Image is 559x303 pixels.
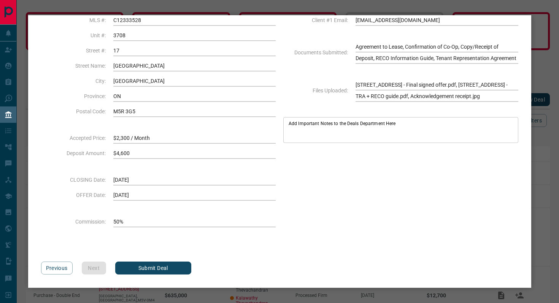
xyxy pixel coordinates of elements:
[115,262,191,274] button: Submit Deal
[41,150,106,156] span: Deposit Amount
[41,63,106,69] span: Street Name
[41,17,106,23] span: MLS #
[113,45,276,56] span: 17
[113,174,276,186] span: [DATE]
[113,148,276,159] span: $4,600
[283,17,348,23] span: Client #1 Email
[113,30,276,41] span: 3708
[113,189,276,201] span: [DATE]
[283,87,348,94] span: Files Uploaded
[41,32,106,38] span: Unit #
[356,41,518,64] span: Agreement to Lease, Confirmation of Co-Op, Copy/Receipt of Deposit, RECO Information Guide, Tenan...
[113,106,276,117] span: M5R 3G5
[283,49,348,56] span: Documents Submitted
[356,79,518,102] span: [STREET_ADDRESS] - Final signed offer.pdf, [STREET_ADDRESS] - TRA + RECO guide.pdf, Acknowledgeme...
[113,14,276,26] span: C12333528
[41,48,106,54] span: Street #
[41,177,106,183] span: CLOSING Date
[41,135,106,141] span: Accepted Price
[356,14,518,26] span: [EMAIL_ADDRESS][DOMAIN_NAME]
[41,262,73,274] button: Previous
[41,192,106,198] span: OFFER Date
[113,216,276,227] span: 50%
[113,75,276,87] span: [GEOGRAPHIC_DATA]
[41,108,106,114] span: Postal Code
[113,132,276,144] span: $2,300 / Month
[113,90,276,102] span: ON
[41,93,106,99] span: Province
[41,78,106,84] span: City
[113,60,276,71] span: [GEOGRAPHIC_DATA]
[41,219,106,225] span: Commission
